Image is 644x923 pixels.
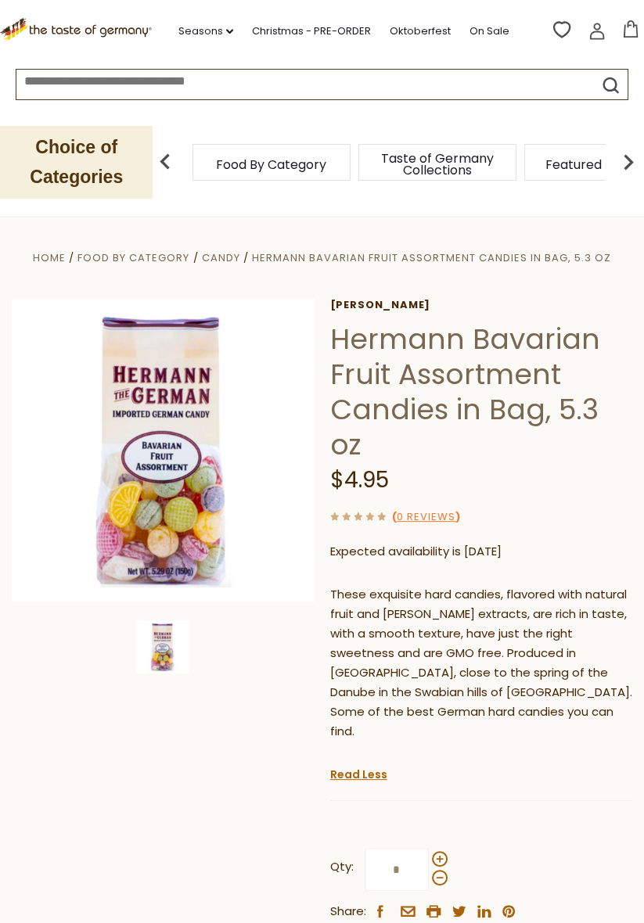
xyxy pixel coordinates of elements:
[202,250,240,265] a: Candy
[613,146,644,178] img: next arrow
[178,23,233,40] a: Seasons
[12,299,315,602] img: Hermann Bavarian Fruit Assortment Hard Candies
[33,250,66,265] a: Home
[330,767,387,782] a: Read Less
[330,465,389,495] span: $4.95
[149,146,181,178] img: previous arrow
[330,585,632,742] p: These exquisite hard candies, flavored with natural fruit and [PERSON_NAME] extracts, are rich in...
[330,857,354,877] strong: Qty:
[252,23,371,40] a: Christmas - PRE-ORDER
[77,250,189,265] a: Food By Category
[330,902,366,921] span: Share:
[252,250,611,265] a: Hermann Bavarian Fruit Assortment Candies in Bag, 5.3 oz
[330,321,632,462] h1: Hermann Bavarian Fruit Assortment Candies in Bag, 5.3 oz
[365,848,429,891] input: Qty:
[397,509,455,526] a: 0 Reviews
[375,153,500,176] a: Taste of Germany Collections
[136,620,189,673] img: Hermann Bavarian Fruit Assortment Hard Candies
[390,23,451,40] a: Oktoberfest
[470,23,509,40] a: On Sale
[392,509,460,524] span: ( )
[330,542,632,562] p: Expected availability is [DATE]
[330,299,632,311] a: [PERSON_NAME]
[216,159,326,171] a: Food By Category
